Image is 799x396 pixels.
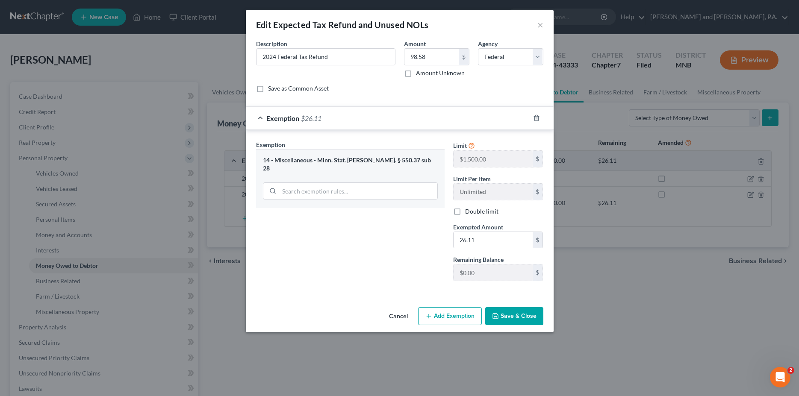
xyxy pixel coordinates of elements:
label: Agency [478,39,498,48]
span: 2 [787,367,794,374]
div: $ [533,232,543,248]
label: Double limit [465,207,498,216]
label: Amount [404,39,426,48]
label: Limit Per Item [453,174,491,183]
input: 0.00 [404,49,459,65]
input: 0.00 [454,232,533,248]
input: Describe... [257,49,395,65]
span: $26.11 [301,114,321,122]
div: $ [533,184,543,200]
label: Amount Unknown [416,69,465,77]
input: -- [454,264,533,281]
div: $ [459,49,469,65]
div: 14 - Miscellaneous - Minn. Stat. [PERSON_NAME]. § 550.37 sub 28 [263,156,438,172]
span: Limit [453,142,467,149]
button: Save & Close [485,307,543,325]
input: -- [454,151,533,167]
span: Exemption [266,114,299,122]
div: $ [533,151,543,167]
iframe: Intercom live chat [770,367,790,387]
span: Exemption [256,141,285,148]
span: Description [256,40,287,47]
span: Exempted Amount [453,223,503,231]
label: Save as Common Asset [268,84,329,93]
button: × [537,20,543,30]
div: $ [533,264,543,281]
button: Add Exemption [418,307,482,325]
input: -- [454,184,533,200]
label: Remaining Balance [453,255,504,264]
input: Search exemption rules... [279,183,437,199]
button: Cancel [382,308,415,325]
div: Edit Expected Tax Refund and Unused NOLs [256,19,429,31]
